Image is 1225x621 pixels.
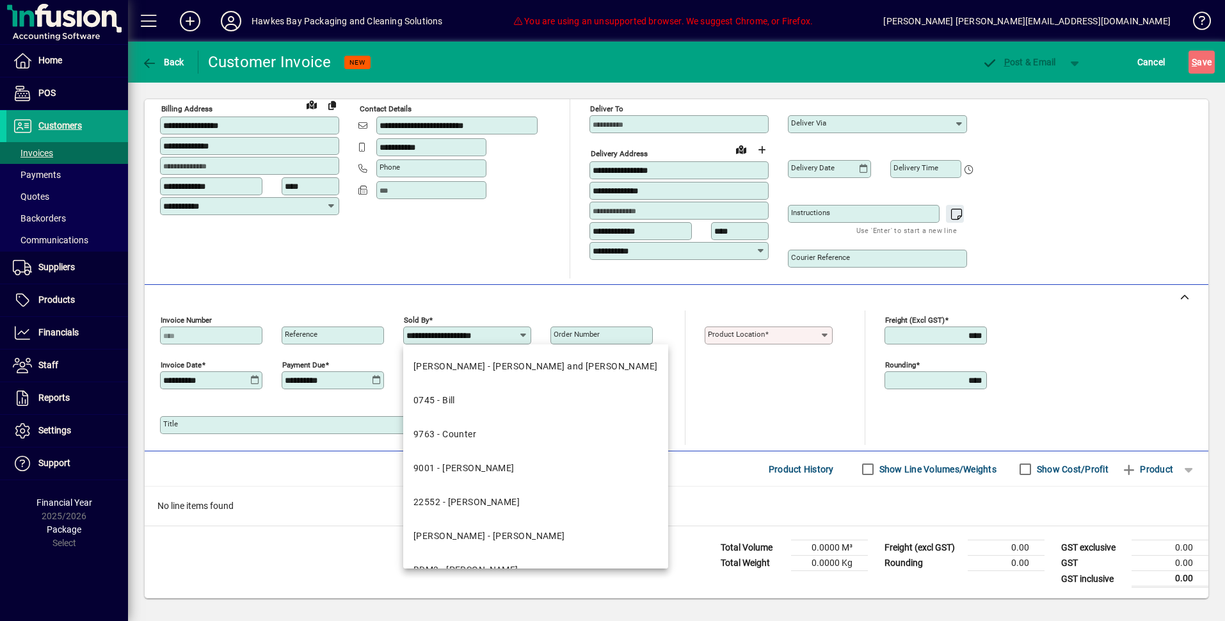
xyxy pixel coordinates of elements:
[413,462,515,475] div: 9001 - [PERSON_NAME]
[1115,458,1180,481] button: Product
[163,419,178,428] mat-label: Title
[883,11,1171,31] div: [PERSON_NAME] [PERSON_NAME][EMAIL_ADDRESS][DOMAIN_NAME]
[380,163,400,172] mat-label: Phone
[878,556,968,571] td: Rounding
[413,428,476,441] div: 9763 - Counter
[6,382,128,414] a: Reports
[285,330,317,339] mat-label: Reference
[38,120,82,131] span: Customers
[513,16,813,26] span: You are using an unsupported browser. We suggest Chrome, or Firefox.
[751,140,772,160] button: Choose address
[885,360,916,369] mat-label: Rounding
[714,540,791,556] td: Total Volume
[208,52,332,72] div: Customer Invoice
[301,94,322,115] a: View on map
[403,519,668,553] mat-option: MANDY - Mandy Wilson
[1137,52,1165,72] span: Cancel
[1055,571,1132,587] td: GST inclusive
[6,186,128,207] a: Quotes
[38,392,70,403] span: Reports
[6,350,128,382] a: Staff
[1132,556,1208,571] td: 0.00
[141,57,184,67] span: Back
[403,451,668,485] mat-option: 9001 - Ellen
[6,448,128,480] a: Support
[554,330,600,339] mat-label: Order number
[1189,51,1215,74] button: Save
[1034,463,1109,476] label: Show Cost/Profit
[403,350,668,383] mat-option: ANGELA - Angela - Chrisp and Davidson
[893,163,938,172] mat-label: Delivery time
[791,118,826,127] mat-label: Deliver via
[38,294,75,305] span: Products
[145,487,1208,526] div: No line items found
[878,540,968,556] td: Freight (excl GST)
[13,235,88,245] span: Communications
[13,213,66,223] span: Backorders
[36,497,92,508] span: Financial Year
[252,11,443,31] div: Hawkes Bay Packaging and Cleaning Solutions
[403,553,668,587] mat-option: BDM3 - Michelle Fernandes
[791,540,868,556] td: 0.0000 M³
[975,51,1062,74] button: Post & Email
[6,284,128,316] a: Products
[13,148,53,158] span: Invoices
[38,262,75,272] span: Suppliers
[282,360,325,369] mat-label: Payment due
[13,170,61,180] span: Payments
[322,95,342,115] button: Copy to Delivery address
[764,458,839,481] button: Product History
[1192,57,1197,67] span: S
[1192,52,1212,72] span: ave
[590,104,623,113] mat-label: Deliver To
[161,316,212,325] mat-label: Invoice number
[6,415,128,447] a: Settings
[170,10,211,33] button: Add
[6,207,128,229] a: Backorders
[413,394,455,407] div: 0745 - Bill
[13,191,49,202] span: Quotes
[413,529,565,543] div: [PERSON_NAME] - [PERSON_NAME]
[38,327,79,337] span: Financials
[1121,459,1173,480] span: Product
[6,142,128,164] a: Invoices
[6,317,128,349] a: Financials
[404,316,429,325] mat-label: Sold by
[403,417,668,451] mat-option: 9763 - Counter
[791,253,850,262] mat-label: Courier Reference
[38,88,56,98] span: POS
[791,556,868,571] td: 0.0000 Kg
[211,10,252,33] button: Profile
[731,139,751,159] a: View on map
[1055,540,1132,556] td: GST exclusive
[791,208,830,217] mat-label: Instructions
[47,524,81,535] span: Package
[708,330,765,339] mat-label: Product location
[6,45,128,77] a: Home
[403,383,668,417] mat-option: 0745 - Bill
[6,164,128,186] a: Payments
[38,458,70,468] span: Support
[413,496,520,509] div: 22552 - [PERSON_NAME]
[413,360,658,373] div: [PERSON_NAME] - [PERSON_NAME] and [PERSON_NAME]
[6,252,128,284] a: Suppliers
[138,51,188,74] button: Back
[38,425,71,435] span: Settings
[128,51,198,74] app-page-header-button: Back
[791,163,835,172] mat-label: Delivery date
[403,485,668,519] mat-option: 22552 - Lyndsay
[885,316,945,325] mat-label: Freight (excl GST)
[968,540,1045,556] td: 0.00
[1132,571,1208,587] td: 0.00
[413,563,518,577] div: BDM3 - [PERSON_NAME]
[349,58,365,67] span: NEW
[856,223,957,238] mat-hint: Use 'Enter' to start a new line
[1132,540,1208,556] td: 0.00
[769,459,834,480] span: Product History
[714,556,791,571] td: Total Weight
[968,556,1045,571] td: 0.00
[1134,51,1169,74] button: Cancel
[161,360,202,369] mat-label: Invoice date
[1183,3,1209,44] a: Knowledge Base
[982,57,1056,67] span: ost & Email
